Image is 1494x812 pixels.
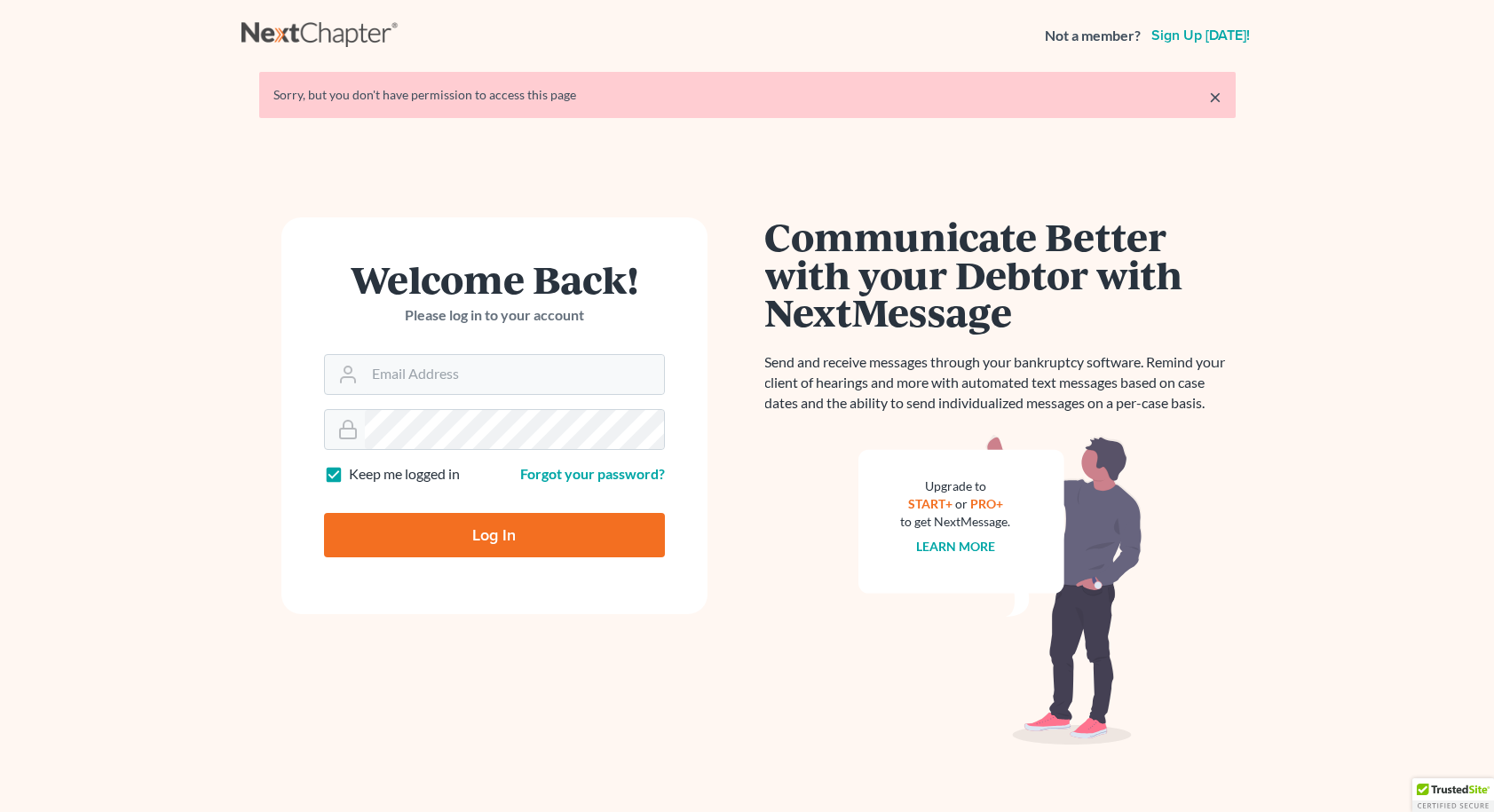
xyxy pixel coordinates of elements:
[1148,28,1253,43] a: Sign up [DATE]!
[1209,86,1221,107] a: ×
[324,260,665,298] h1: Welcome Back!
[955,496,968,511] span: or
[765,352,1236,414] p: Send and receive messages through your bankruptcy software. Remind your client of hearings and mo...
[901,477,1011,495] div: Upgrade to
[1412,778,1494,812] div: TrustedSite Certified
[1045,26,1141,46] strong: Not a member?
[520,465,665,482] a: Forgot your password?
[324,513,665,557] input: Log In
[858,435,1142,745] img: nextmessage_bg-59042aed3d76b12b5cd301f8e5b87938c9018125f34e5fa2b7a6b67550977c72.svg
[901,513,1011,531] div: to get NextMessage.
[349,464,460,485] label: Keep me logged in
[970,496,1003,511] a: PRO+
[916,539,995,554] a: Learn more
[324,305,665,326] p: Please log in to your account
[273,86,1221,104] div: Sorry, but you don't have permission to access this page
[765,217,1236,331] h1: Communicate Better with your Debtor with NextMessage
[365,355,664,394] input: Email Address
[908,496,953,511] a: START+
